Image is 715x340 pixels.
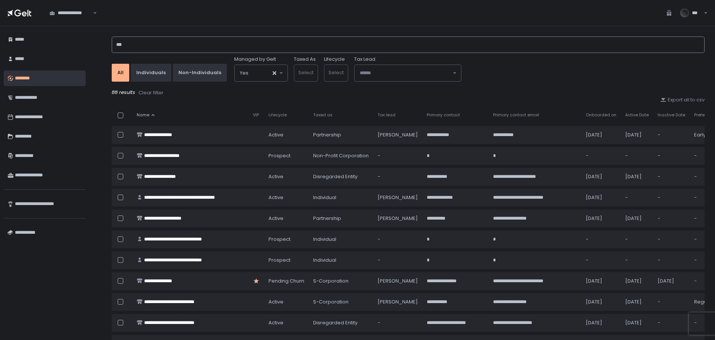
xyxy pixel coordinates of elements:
[248,69,272,77] input: Search for option
[313,152,369,159] div: Non-Profit Corporation
[378,173,418,180] div: -
[378,257,418,264] div: -
[355,65,461,81] div: Search for option
[586,112,616,118] span: Onboarded on
[138,89,164,97] button: Clear filter
[625,215,649,222] div: [DATE]
[658,278,685,284] div: [DATE]
[45,5,97,21] div: Search for option
[586,319,616,326] div: [DATE]
[268,112,287,118] span: Lifecycle
[658,152,685,159] div: -
[268,278,304,284] span: pending Churn
[658,112,685,118] span: Inactive Date
[378,215,418,222] div: [PERSON_NAME]
[268,173,283,180] span: active
[136,69,166,76] div: Individuals
[137,112,149,118] span: Name
[658,257,685,264] div: -
[586,257,616,264] div: -
[378,299,418,305] div: [PERSON_NAME]
[658,132,685,138] div: -
[625,194,649,201] div: -
[112,64,129,82] button: All
[313,319,369,326] div: Disregarded Entity
[586,215,616,222] div: [DATE]
[313,236,369,243] div: Individual
[586,132,616,138] div: [DATE]
[625,319,649,326] div: [DATE]
[658,215,685,222] div: -
[139,89,163,96] div: Clear filter
[427,112,460,118] span: Primary contact
[273,71,276,75] button: Clear Selected
[625,152,649,159] div: -
[658,319,685,326] div: -
[294,56,316,63] label: Taxed As
[313,112,333,118] span: Taxed as
[354,56,375,63] span: Tax Lead
[625,173,649,180] div: [DATE]
[378,112,395,118] span: Tax lead
[360,69,452,77] input: Search for option
[658,194,685,201] div: -
[658,173,685,180] div: -
[625,112,649,118] span: Active Date
[112,89,705,97] div: 88 results
[313,257,369,264] div: Individual
[173,64,227,82] button: Non-Individuals
[117,69,124,76] div: All
[658,236,685,243] div: -
[625,236,649,243] div: -
[660,97,705,103] button: Export all to csv
[328,69,344,76] span: Select
[493,112,539,118] span: Primary contact email
[586,278,616,284] div: [DATE]
[625,299,649,305] div: [DATE]
[240,69,248,77] span: Yes
[268,152,290,159] span: prospect
[378,319,418,326] div: -
[313,132,369,138] div: Partnership
[313,215,369,222] div: Partnership
[625,132,649,138] div: [DATE]
[268,299,283,305] span: active
[268,215,283,222] span: active
[298,69,314,76] span: Select
[313,299,369,305] div: S-Corporation
[625,257,649,264] div: -
[178,69,221,76] div: Non-Individuals
[586,194,616,201] div: [DATE]
[253,112,259,118] span: VIP
[378,132,418,138] div: [PERSON_NAME]
[378,152,418,159] div: -
[268,257,290,264] span: prospect
[268,194,283,201] span: active
[131,64,171,82] button: Individuals
[234,56,276,63] span: Managed by Gelt
[378,194,418,201] div: [PERSON_NAME]
[324,56,345,63] label: Lifecycle
[625,278,649,284] div: [DATE]
[313,278,369,284] div: S-Corporation
[268,319,283,326] span: active
[586,299,616,305] div: [DATE]
[378,278,418,284] div: [PERSON_NAME]
[235,65,287,81] div: Search for option
[313,194,369,201] div: Individual
[586,152,616,159] div: -
[658,299,685,305] div: -
[268,132,283,138] span: active
[586,173,616,180] div: [DATE]
[268,236,290,243] span: prospect
[586,236,616,243] div: -
[378,236,418,243] div: -
[313,173,369,180] div: Disregarded Entity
